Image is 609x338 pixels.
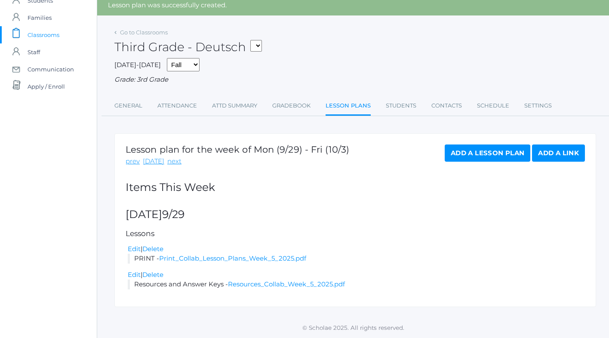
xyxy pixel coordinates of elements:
h5: Lessons [126,230,585,238]
span: Communication [28,61,74,78]
a: Print_Collab_Lesson_Plans_Week_5_2025.pdf [159,254,306,262]
h1: Lesson plan for the week of Mon (9/29) - Fri (10/3) [126,144,349,154]
div: | [128,244,585,254]
a: Students [386,97,416,114]
a: Schedule [477,97,509,114]
a: Attd Summary [212,97,257,114]
a: Edit [128,245,141,253]
span: Classrooms [28,26,59,43]
a: Go to Classrooms [120,29,168,36]
span: Staff [28,43,40,61]
li: Resources and Answer Keys - [128,280,585,289]
a: Resources_Collab_Week_5_2025.pdf [228,280,345,288]
a: General [114,97,142,114]
span: 9/29 [162,208,185,221]
div: | [128,270,585,280]
span: Apply / Enroll [28,78,65,95]
h2: Third Grade - Deutsch [114,40,262,54]
a: Add a Link [532,144,585,162]
div: Grade: 3rd Grade [114,75,596,85]
a: Contacts [431,97,462,114]
li: PRINT - [128,254,585,264]
a: Attendance [157,97,197,114]
a: Settings [524,97,552,114]
a: Delete [142,270,163,279]
span: [DATE]-[DATE] [114,61,161,69]
a: Edit [128,270,141,279]
p: © Scholae 2025. All rights reserved. [97,323,609,332]
a: [DATE] [143,157,164,166]
a: Delete [142,245,163,253]
h2: Items This Week [126,181,585,194]
a: prev [126,157,140,166]
a: Lesson Plans [326,97,371,116]
a: next [167,157,181,166]
h2: [DATE] [126,209,585,221]
span: Families [28,9,52,26]
a: Add a Lesson Plan [445,144,530,162]
a: Gradebook [272,97,311,114]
